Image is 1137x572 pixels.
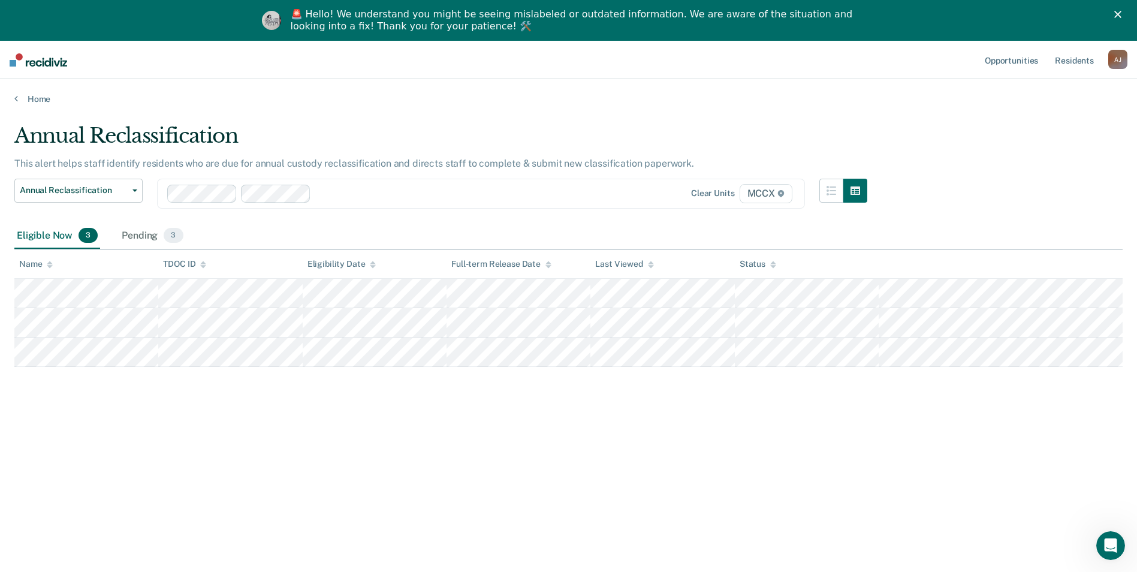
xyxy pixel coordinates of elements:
div: Annual Reclassification [14,124,867,158]
div: Pending3 [119,223,185,249]
iframe: Intercom live chat [1096,531,1125,560]
img: Recidiviz [10,53,67,67]
span: 3 [164,228,183,243]
div: A J [1108,50,1127,69]
div: Last Viewed [595,259,653,269]
button: Annual Reclassification [14,179,143,203]
a: Opportunities [982,41,1041,79]
div: Status [740,259,776,269]
span: Annual Reclassification [20,185,128,195]
div: Eligibility Date [307,259,376,269]
a: Residents [1052,41,1096,79]
div: Full-term Release Date [451,259,551,269]
img: Profile image for Kim [262,11,281,30]
div: 🚨 Hello! We understand you might be seeing mislabeled or outdated information. We are aware of th... [291,8,856,32]
button: AJ [1108,50,1127,69]
span: MCCX [740,184,792,203]
a: Home [14,94,1123,104]
span: 3 [79,228,98,243]
div: Name [19,259,53,269]
div: Close [1114,11,1126,18]
div: TDOC ID [163,259,206,269]
div: Eligible Now3 [14,223,100,249]
div: Clear units [691,188,735,198]
p: This alert helps staff identify residents who are due for annual custody reclassification and dir... [14,158,694,169]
